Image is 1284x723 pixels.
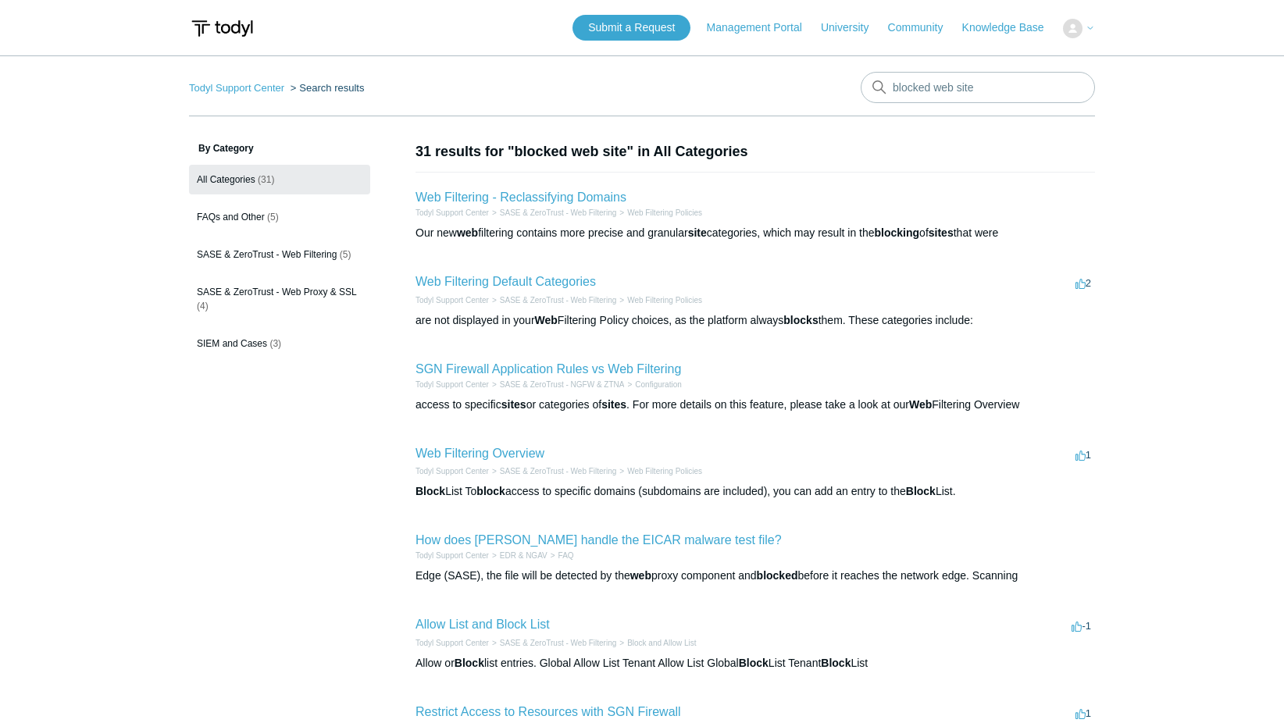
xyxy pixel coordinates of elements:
span: (5) [340,249,351,260]
span: (31) [258,174,274,185]
em: Web [909,398,932,411]
em: web [457,226,478,239]
a: Todyl Support Center [416,296,489,305]
a: Web Filtering Policies [627,296,702,305]
li: Configuration [624,379,681,390]
a: Knowledge Base [962,20,1060,36]
a: EDR & NGAV [500,551,547,560]
a: How does [PERSON_NAME] handle the EICAR malware test file? [416,533,782,547]
em: Block [739,657,769,669]
a: University [821,20,884,36]
li: Search results [287,82,365,94]
a: Todyl Support Center [416,551,489,560]
em: blocked [757,569,798,582]
span: (3) [269,338,281,349]
em: Block [821,657,851,669]
a: Todyl Support Center [416,208,489,217]
li: Block and Allow List [616,637,696,649]
span: 1 [1075,707,1091,719]
em: block [476,485,505,497]
em: Block [906,485,936,497]
li: FAQ [547,550,574,561]
li: Todyl Support Center [416,207,489,219]
em: Web [535,314,558,326]
a: Web Filtering - Reclassifying Domains [416,191,626,204]
em: blocks [783,314,818,326]
em: sites [929,226,954,239]
a: SASE & ZeroTrust - Web Filtering [500,639,617,647]
em: Block [416,485,445,497]
em: site [688,226,707,239]
input: Search [861,72,1095,103]
span: (4) [197,301,209,312]
em: sites [601,398,626,411]
a: SIEM and Cases (3) [189,329,370,358]
h3: By Category [189,141,370,155]
div: Edge (SASE), the file will be detected by the proxy component and before it reaches the network e... [416,568,1095,584]
em: web [630,569,651,582]
em: blocking [875,226,920,239]
li: Todyl Support Center [416,550,489,561]
li: Todyl Support Center [416,465,489,477]
span: FAQs and Other [197,212,265,223]
li: Todyl Support Center [416,294,489,306]
li: SASE & ZeroTrust - Web Filtering [489,637,616,649]
span: SASE & ZeroTrust - Web Proxy & SSL [197,287,357,297]
a: SASE & ZeroTrust - Web Filtering [500,467,617,475]
span: SASE & ZeroTrust - Web Filtering [197,249,337,260]
a: Community [888,20,959,36]
span: 1 [1075,449,1091,461]
a: Web Filtering Policies [627,208,702,217]
li: EDR & NGAV [489,550,547,561]
div: Our new filtering contains more precise and granular categories, which may result in the of that ... [416,225,1095,241]
a: Restrict Access to Resources with SGN Firewall [416,705,681,718]
a: FAQs and Other (5) [189,202,370,232]
a: FAQ [558,551,574,560]
span: -1 [1072,620,1091,632]
a: Allow List and Block List [416,618,550,631]
li: Todyl Support Center [189,82,287,94]
li: SASE & ZeroTrust - Web Filtering [489,207,616,219]
li: Web Filtering Policies [616,207,702,219]
div: List To access to specific domains (subdomains are included), you can add an entry to the List. [416,483,1095,500]
li: Web Filtering Policies [616,294,702,306]
img: Todyl Support Center Help Center home page [189,14,255,43]
a: Web Filtering Policies [627,467,702,475]
h1: 31 results for "blocked web site" in All Categories [416,141,1095,162]
li: SASE & ZeroTrust - NGFW & ZTNA [489,379,625,390]
em: sites [501,398,526,411]
a: SGN Firewall Application Rules vs Web Filtering [416,362,681,376]
li: SASE & ZeroTrust - Web Filtering [489,465,616,477]
a: Todyl Support Center [416,467,489,475]
span: SIEM and Cases [197,338,267,349]
a: Todyl Support Center [416,380,489,389]
li: Todyl Support Center [416,379,489,390]
em: Block [455,657,484,669]
a: SASE & ZeroTrust - NGFW & ZTNA [500,380,625,389]
a: Submit a Request [572,15,690,41]
a: Web Filtering Default Categories [416,275,596,288]
a: All Categories (31) [189,165,370,194]
a: Web Filtering Overview [416,447,544,460]
span: 2 [1075,277,1091,289]
a: SASE & ZeroTrust - Web Filtering [500,296,617,305]
a: SASE & ZeroTrust - Web Filtering (5) [189,240,370,269]
li: SASE & ZeroTrust - Web Filtering [489,294,616,306]
a: Management Portal [707,20,818,36]
a: SASE & ZeroTrust - Web Proxy & SSL (4) [189,277,370,321]
div: are not displayed in your Filtering Policy choices, as the platform always them. These categories... [416,312,1095,329]
a: Todyl Support Center [189,82,284,94]
div: access to specific or categories of . For more details on this feature, please take a look at our... [416,397,1095,413]
a: Configuration [635,380,681,389]
li: Web Filtering Policies [616,465,702,477]
a: SASE & ZeroTrust - Web Filtering [500,208,617,217]
span: All Categories [197,174,255,185]
a: Block and Allow List [627,639,696,647]
a: Todyl Support Center [416,639,489,647]
li: Todyl Support Center [416,637,489,649]
div: Allow or list entries. Global Allow List Tenant Allow List Global List Tenant List [416,655,1095,671]
span: (5) [267,212,279,223]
